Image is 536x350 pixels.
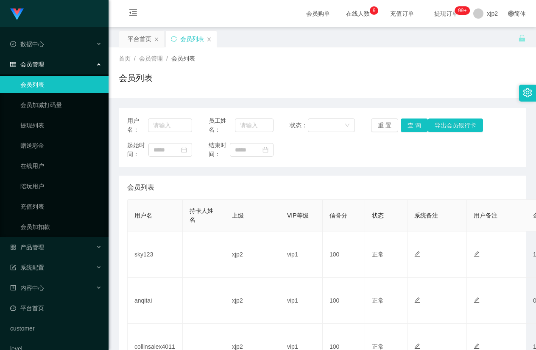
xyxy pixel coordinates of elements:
[128,278,183,324] td: anqitai
[290,121,308,130] span: 状态：
[119,72,153,84] h1: 会员列表
[323,278,365,324] td: 100
[20,198,102,215] a: 充值列表
[225,231,280,278] td: xjp2
[148,119,192,132] input: 请输入
[181,147,187,153] i: 图标: calendar
[345,123,350,129] i: 图标: down
[474,343,480,349] i: 图标: edit
[10,244,16,250] i: 图标: appstore-o
[280,231,323,278] td: vip1
[119,55,131,62] span: 首页
[127,116,148,134] span: 用户名：
[10,264,44,271] span: 系统配置
[430,11,462,17] span: 提现订单
[207,37,212,42] i: 图标: close
[474,212,497,219] span: 用户备注
[10,41,16,47] i: 图标: check-circle-o
[225,278,280,324] td: xjp2
[119,0,148,28] i: 图标: menu-fold
[370,6,378,15] sup: 9
[372,212,384,219] span: 状态
[414,297,420,303] i: 图标: edit
[134,212,152,219] span: 用户名
[372,343,384,350] span: 正常
[10,8,24,20] img: logo.9652507e.png
[235,119,274,132] input: 请输入
[414,212,438,219] span: 系统备注
[139,55,163,62] span: 会员管理
[20,117,102,134] a: 提现列表
[10,41,44,47] span: 数据中心
[171,36,177,42] i: 图标: sync
[10,61,16,67] i: 图标: table
[232,212,244,219] span: 上级
[10,265,16,270] i: 图标: form
[474,297,480,303] i: 图标: edit
[134,55,136,62] span: /
[10,61,44,68] span: 会员管理
[262,147,268,153] i: 图标: calendar
[508,11,514,17] i: 图标: global
[10,244,44,251] span: 产品管理
[329,212,347,219] span: 信誉分
[154,37,159,42] i: 图标: close
[401,119,428,132] button: 查 询
[372,251,384,258] span: 正常
[428,119,483,132] button: 导出会员银行卡
[371,119,398,132] button: 重 置
[20,178,102,195] a: 陪玩用户
[10,284,44,291] span: 内容中心
[171,55,195,62] span: 会员列表
[20,137,102,154] a: 赠送彩金
[128,231,183,278] td: sky123
[127,141,148,159] span: 起始时间：
[209,141,230,159] span: 结束时间：
[128,31,151,47] div: 平台首页
[20,218,102,235] a: 会员加扣款
[10,320,102,337] a: customer
[323,231,365,278] td: 100
[523,88,532,97] i: 图标: setting
[342,11,374,17] span: 在线人数
[20,157,102,174] a: 在线用户
[373,6,376,15] p: 9
[474,251,480,257] i: 图标: edit
[518,34,526,42] i: 图标: unlock
[166,55,168,62] span: /
[180,31,204,47] div: 会员列表
[386,11,418,17] span: 充值订单
[280,278,323,324] td: vip1
[20,76,102,93] a: 会员列表
[414,343,420,349] i: 图标: edit
[20,96,102,113] a: 会员加减打码量
[209,116,235,134] span: 员工姓名：
[10,300,102,317] a: 图标: dashboard平台首页
[127,182,154,193] span: 会员列表
[455,6,470,15] sup: 231
[287,212,309,219] span: VIP等级
[372,297,384,304] span: 正常
[10,285,16,291] i: 图标: profile
[414,251,420,257] i: 图标: edit
[190,207,213,223] span: 持卡人姓名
